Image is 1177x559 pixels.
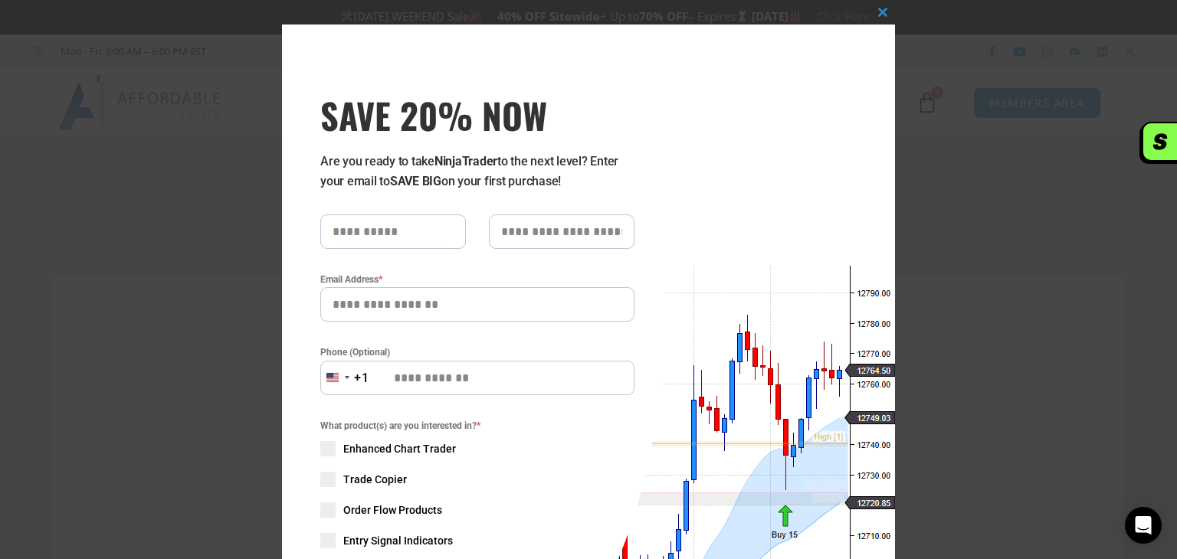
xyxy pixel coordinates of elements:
span: Entry Signal Indicators [343,533,453,548]
strong: SAVE BIG [390,174,441,188]
p: Are you ready to take to the next level? Enter your email to on your first purchase! [320,152,634,191]
span: SAVE 20% NOW [320,93,634,136]
label: Trade Copier [320,472,634,487]
div: Open Intercom Messenger [1125,507,1162,544]
label: Phone (Optional) [320,345,634,360]
div: +1 [354,368,369,388]
button: Selected country [320,361,369,395]
label: Email Address [320,272,634,287]
span: Trade Copier [343,472,407,487]
span: Enhanced Chart Trader [343,441,456,456]
strong: NinjaTrader [434,154,497,168]
label: Entry Signal Indicators [320,533,634,548]
span: Order Flow Products [343,502,442,518]
label: Enhanced Chart Trader [320,441,634,456]
span: What product(s) are you interested in? [320,418,634,433]
label: Order Flow Products [320,502,634,518]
